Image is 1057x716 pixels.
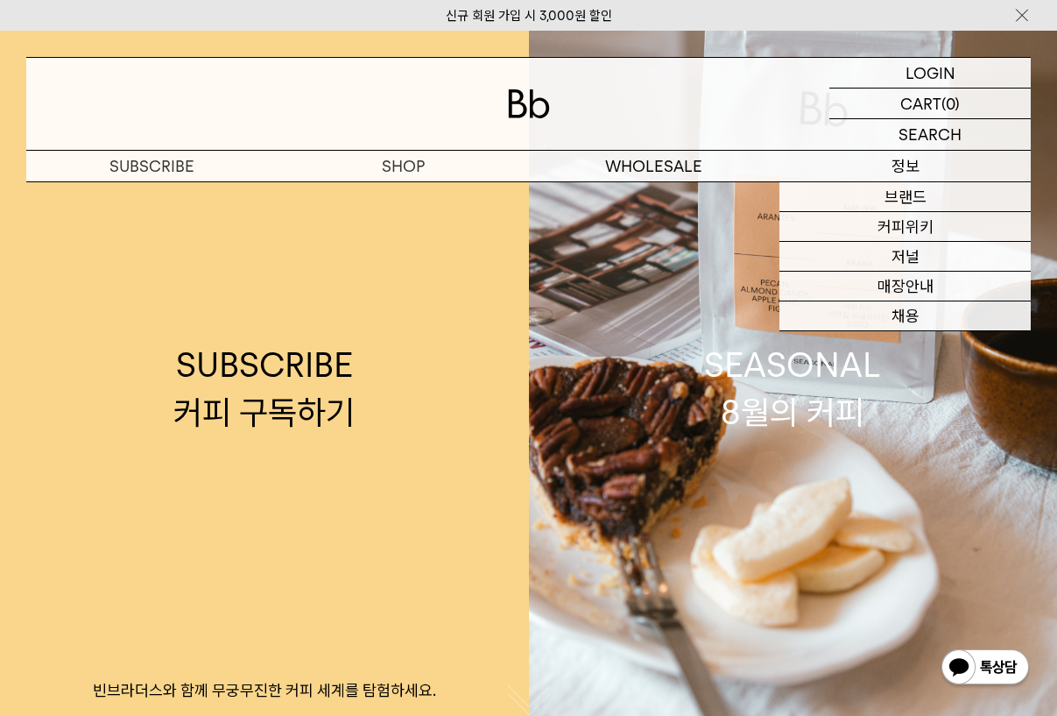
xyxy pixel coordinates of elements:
div: SUBSCRIBE 커피 구독하기 [173,342,355,435]
a: LOGIN [829,58,1031,89]
a: 신규 회원 가입 시 3,000원 할인 [446,8,612,24]
img: 로고 [508,89,550,118]
p: SEARCH [898,119,962,150]
a: SUBSCRIBE [26,151,278,181]
a: 채용 [779,301,1031,331]
a: 브랜드 [779,182,1031,212]
a: 매장안내 [779,272,1031,301]
p: LOGIN [905,58,955,88]
p: CART [900,89,941,118]
div: SEASONAL 8월의 커피 [704,342,881,435]
a: 저널 [779,242,1031,272]
p: WHOLESALE [529,151,780,181]
a: 커피위키 [779,212,1031,242]
p: (0) [941,89,960,118]
a: SHOP [278,151,529,181]
a: CART (0) [829,89,1031,119]
img: 카카오톡 채널 1:1 채팅 버튼 [940,648,1031,690]
p: 정보 [779,151,1031,181]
